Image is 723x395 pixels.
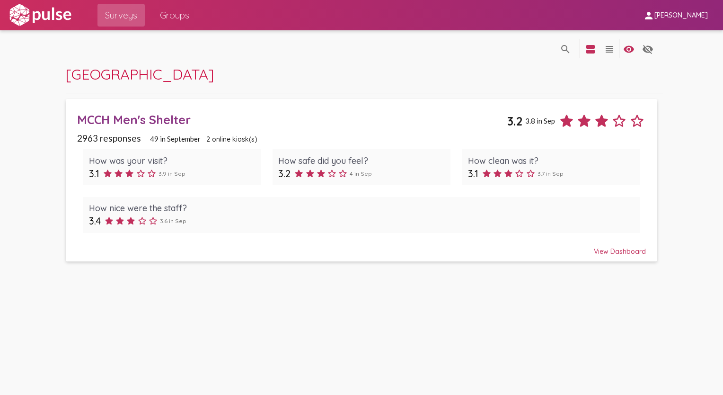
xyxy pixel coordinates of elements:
[160,7,189,24] span: Groups
[160,217,186,224] span: 3.6 in Sep
[89,155,255,166] div: How was your visit?
[585,44,596,55] mat-icon: language
[8,3,73,27] img: white-logo.svg
[89,168,99,180] span: 3.1
[152,4,197,27] a: Groups
[66,65,214,83] span: [GEOGRAPHIC_DATA]
[642,44,653,55] mat-icon: language
[77,133,141,144] span: 2963 responses
[77,239,645,256] div: View Dashboard
[89,215,101,227] span: 3.4
[654,11,708,20] span: [PERSON_NAME]
[604,44,615,55] mat-icon: language
[556,39,575,58] button: language
[619,39,638,58] button: language
[643,10,654,21] mat-icon: person
[468,155,634,166] div: How clean was it?
[560,44,571,55] mat-icon: language
[350,170,372,177] span: 4 in Sep
[538,170,564,177] span: 3.7 in Sep
[468,168,478,180] span: 3.1
[66,99,658,261] a: MCCH Men's Shelter3.23.8 in Sep2963 responses49 in September2 online kiosk(s)How was your visit?3...
[635,6,715,24] button: [PERSON_NAME]
[623,44,635,55] mat-icon: language
[581,39,600,58] button: language
[525,117,555,125] span: 3.8 in Sep
[507,114,522,128] span: 3.2
[97,4,145,27] a: Surveys
[105,7,137,24] span: Surveys
[278,168,291,180] span: 3.2
[600,39,619,58] button: language
[278,155,444,166] div: How safe did you feel?
[159,170,185,177] span: 3.9 in Sep
[77,112,507,127] div: MCCH Men's Shelter
[150,135,201,143] span: 49 in September
[638,39,657,58] button: language
[206,135,257,144] span: 2 online kiosk(s)
[89,203,634,214] div: How nice were the staff?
